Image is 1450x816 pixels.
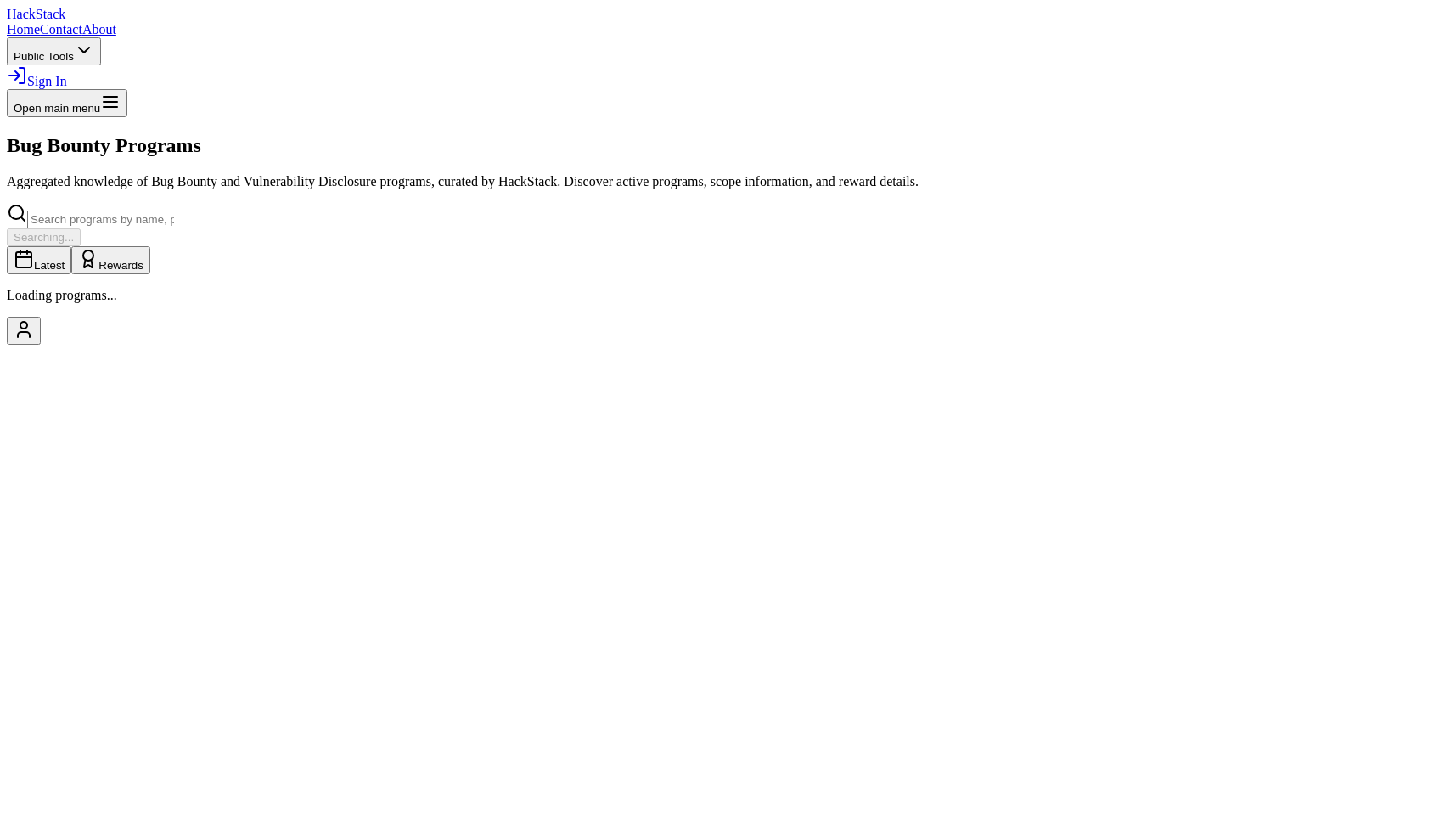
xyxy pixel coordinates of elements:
a: HackStack [7,7,65,21]
span: Programs [115,134,201,156]
a: Sign In [7,74,67,88]
input: Search programs by name, platform, or description... [27,211,177,228]
h1: Bug Bounty [7,134,1443,157]
button: Searching... [7,228,81,246]
span: Stack [36,7,66,21]
button: Accessibility Options [7,317,41,345]
span: Sign In [27,74,67,88]
a: Contact [40,22,82,37]
button: Rewards [71,246,150,274]
p: Loading programs... [7,288,1443,303]
button: Latest [7,246,71,274]
button: Public Tools [7,37,101,65]
a: Home [7,22,40,37]
a: About [82,22,116,37]
button: Open main menu [7,89,127,117]
span: Open main menu [14,102,100,115]
span: Public Tools [14,50,74,63]
span: Hack [7,7,65,21]
p: Aggregated knowledge of Bug Bounty and Vulnerability Disclosure programs, curated by HackStack. D... [7,174,1443,189]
